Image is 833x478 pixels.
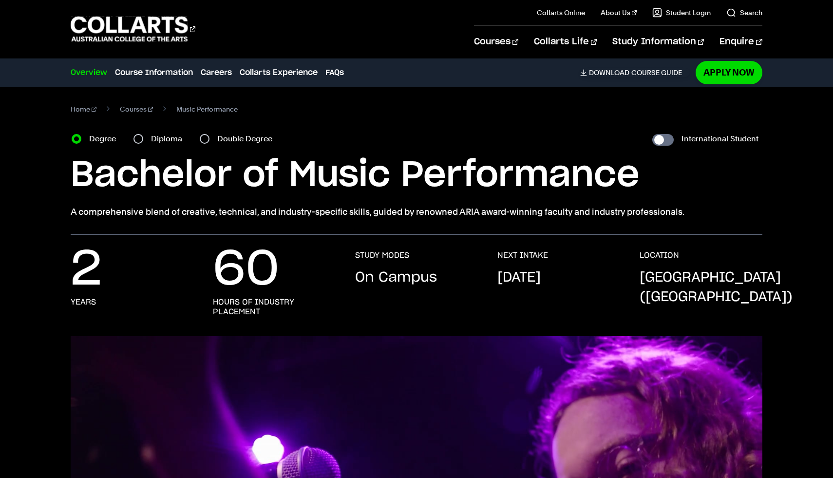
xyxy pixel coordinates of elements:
p: A comprehensive blend of creative, technical, and industry-specific skills, guided by renowned AR... [71,205,762,219]
a: Course Information [115,67,193,78]
label: International Student [682,132,758,146]
p: [GEOGRAPHIC_DATA] ([GEOGRAPHIC_DATA]) [640,268,793,307]
a: FAQs [325,67,344,78]
p: 60 [213,250,279,289]
span: Download [589,68,629,77]
a: Apply Now [696,61,762,84]
h3: years [71,297,96,307]
p: On Campus [355,268,437,287]
h3: STUDY MODES [355,250,409,260]
a: Collarts Life [534,26,597,58]
a: Home [71,102,96,116]
a: Courses [120,102,153,116]
a: Collarts Online [537,8,585,18]
div: Go to homepage [71,15,195,43]
p: 2 [71,250,102,289]
a: Overview [71,67,107,78]
h3: NEXT INTAKE [497,250,548,260]
span: Music Performance [176,102,238,116]
a: DownloadCourse Guide [580,68,690,77]
h3: LOCATION [640,250,679,260]
label: Double Degree [217,132,278,146]
a: Search [726,8,762,18]
a: Careers [201,67,232,78]
a: About Us [601,8,637,18]
p: [DATE] [497,268,541,287]
a: Student Login [652,8,711,18]
label: Diploma [151,132,188,146]
h3: hours of industry placement [213,297,336,317]
h1: Bachelor of Music Performance [71,153,762,197]
a: Courses [474,26,518,58]
a: Study Information [612,26,704,58]
a: Enquire [719,26,762,58]
a: Collarts Experience [240,67,318,78]
label: Degree [89,132,122,146]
